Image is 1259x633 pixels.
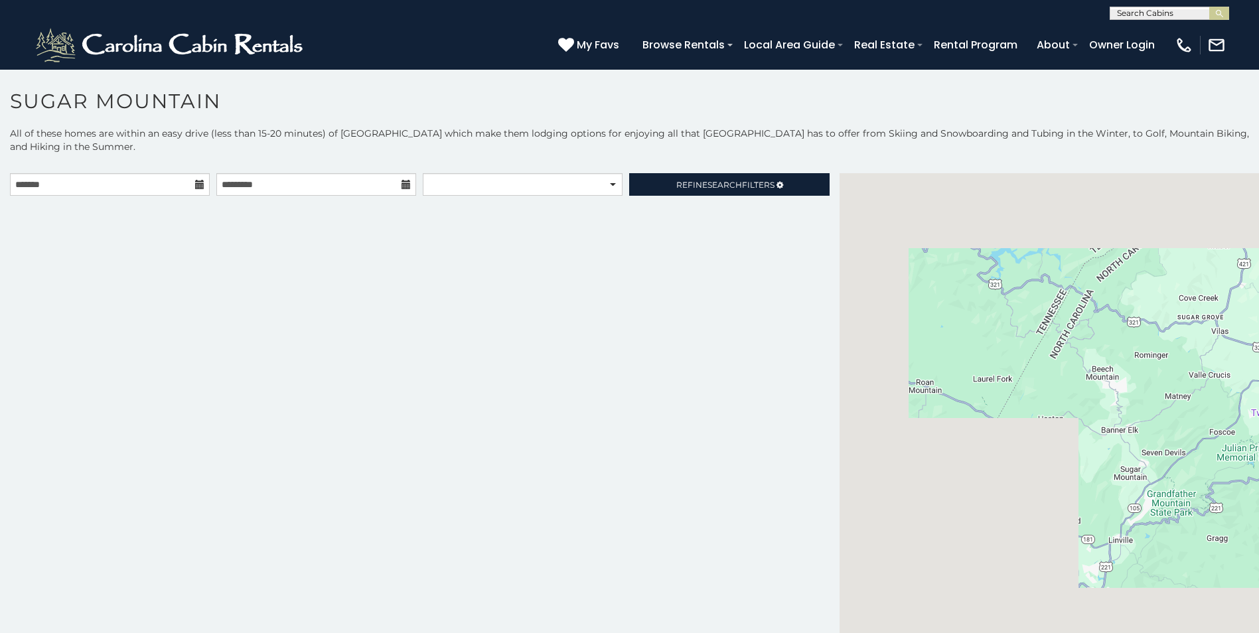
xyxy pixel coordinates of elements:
a: RefineSearchFilters [629,173,829,196]
a: Browse Rentals [636,33,731,56]
span: Search [707,180,742,190]
img: White-1-2.png [33,25,309,65]
a: About [1030,33,1076,56]
a: Local Area Guide [737,33,842,56]
span: Refine Filters [676,180,775,190]
span: My Favs [577,36,619,53]
img: mail-regular-white.png [1207,36,1226,54]
a: Real Estate [848,33,921,56]
img: phone-regular-white.png [1175,36,1193,54]
a: Owner Login [1082,33,1161,56]
a: Rental Program [927,33,1024,56]
a: My Favs [558,36,623,54]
